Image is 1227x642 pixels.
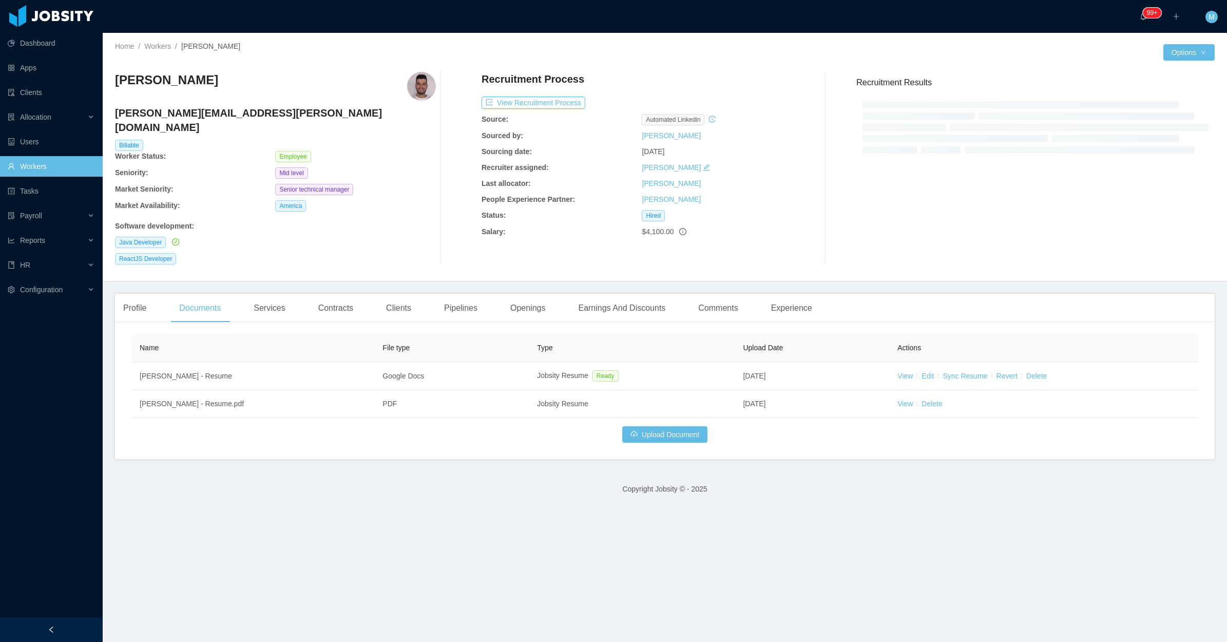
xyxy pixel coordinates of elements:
b: Sourcing date: [482,147,532,156]
i: icon: solution [8,114,15,121]
span: Allocation [20,113,51,121]
a: icon: check-circle [170,238,179,246]
a: [PERSON_NAME] [642,195,701,203]
a: [PERSON_NAME] [642,131,701,140]
b: Source: [482,115,508,123]
span: Ready [592,370,619,382]
b: People Experience Partner: [482,195,575,203]
b: Seniority: [115,168,148,177]
span: Configuration [20,286,63,294]
span: / [175,42,177,50]
span: Name [140,344,159,352]
span: / [138,42,140,50]
span: Upload Date [743,344,783,352]
span: [PERSON_NAME] [181,42,240,50]
span: Jobsity Resume [537,371,588,380]
i: icon: history [708,116,716,123]
button: icon: cloud-uploadUpload Document [622,426,707,443]
a: Workers [144,42,171,50]
span: Senior technical manager [275,184,353,195]
i: icon: plus [1173,13,1180,20]
h3: Recruitment Results [856,76,1215,89]
span: Java Developer [115,237,166,248]
button: Optionsicon: down [1163,44,1215,61]
b: Worker Status: [115,152,166,160]
a: Sync Resume [943,372,987,380]
a: icon: profileTasks [8,181,94,201]
a: icon: appstoreApps [8,58,94,78]
b: Sourced by: [482,131,523,140]
i: icon: file-protect [8,212,15,219]
b: Market Seniority: [115,185,174,193]
span: [DATE] [743,400,765,408]
b: Software development : [115,222,194,230]
span: Payroll [20,212,42,220]
i: icon: setting [8,286,15,293]
span: Hired [642,210,665,221]
b: Status: [482,211,506,219]
div: Clients [378,294,419,323]
h3: [PERSON_NAME] [115,72,218,88]
span: America [275,200,306,212]
td: [PERSON_NAME] - Resume.pdf [131,390,374,418]
div: Profile [115,294,155,323]
h4: Recruitment Process [482,72,584,86]
a: Delete [922,400,942,408]
a: icon: robotUsers [8,131,94,152]
a: View [897,372,913,380]
span: Mid level [275,167,308,179]
td: [PERSON_NAME] - Resume [131,362,374,390]
i: icon: book [8,261,15,269]
td: Google Docs [374,362,529,390]
div: Pipelines [436,294,486,323]
i: icon: check-circle [172,238,179,246]
b: Market Availability: [115,201,180,210]
a: Revert [996,372,1018,380]
span: $4,100.00 [642,228,674,236]
a: icon: exportView Recruitment Process [482,99,585,107]
a: Delete [1026,372,1047,380]
h4: [PERSON_NAME][EMAIL_ADDRESS][PERSON_NAME][DOMAIN_NAME] [115,106,436,135]
span: Billable [115,140,143,151]
b: Last allocator: [482,179,531,187]
div: Contracts [310,294,361,323]
a: [PERSON_NAME] [642,179,701,187]
span: automated linkedin [642,114,704,125]
a: View [897,400,913,408]
span: M [1209,11,1215,23]
div: Services [245,294,293,323]
span: File type [382,344,410,352]
footer: Copyright Jobsity © - 2025 [103,471,1227,507]
a: Home [115,42,134,50]
span: Employee [275,151,311,162]
div: Documents [171,294,229,323]
span: [DATE] [642,147,664,156]
i: icon: edit [703,164,710,171]
i: icon: line-chart [8,237,15,244]
div: Openings [502,294,554,323]
span: info-circle [679,228,686,235]
a: icon: auditClients [8,82,94,103]
a: [PERSON_NAME] [642,163,701,172]
div: Experience [763,294,820,323]
b: Salary: [482,228,506,236]
div: Earnings And Discounts [570,294,674,323]
sup: 2149 [1143,8,1161,18]
a: Edit [922,372,934,380]
span: HR [20,261,30,269]
a: icon: pie-chartDashboard [8,33,94,53]
span: ReactJS Developer [115,253,176,265]
span: Reports [20,236,45,244]
td: PDF [374,390,529,418]
button: icon: exportView Recruitment Process [482,97,585,109]
span: Jobsity Resume [537,400,588,408]
div: Comments [690,294,746,323]
span: Actions [897,344,921,352]
span: Type [537,344,552,352]
span: [DATE] [743,372,765,380]
img: 00906ed0-13eb-11eb-9abf-0fd810e84960_6026b0a61bc7a-400w.png [407,72,436,101]
i: icon: bell [1140,13,1147,20]
b: Recruiter assigned: [482,163,549,172]
a: icon: userWorkers [8,156,94,177]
